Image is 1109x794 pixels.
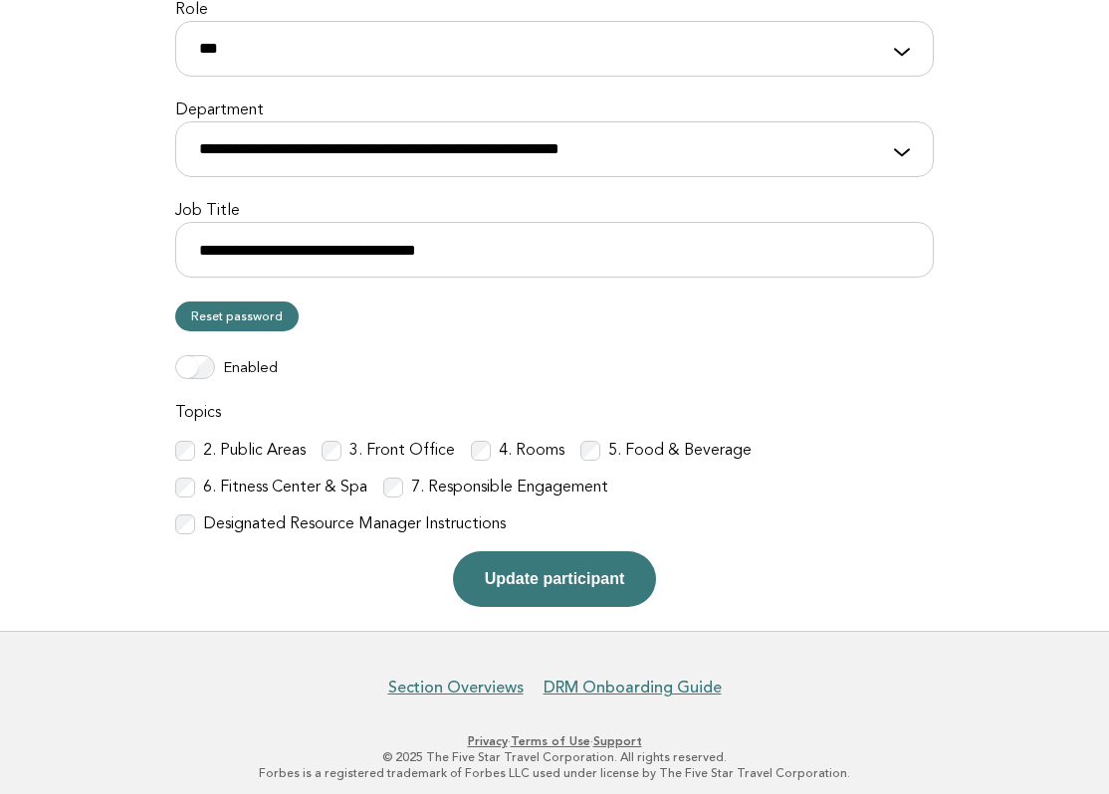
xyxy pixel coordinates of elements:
[175,301,299,331] a: Reset password
[175,201,934,222] label: Job Title
[175,100,934,121] label: Department
[203,478,367,498] label: 6. Fitness Center & Spa
[349,441,455,462] label: 3. Front Office
[203,441,306,462] label: 2. Public Areas
[499,441,564,462] label: 4. Rooms
[28,765,1081,781] p: Forbes is a registered trademark of Forbes LLC used under license by The Five Star Travel Corpora...
[28,733,1081,749] p: · ·
[453,551,656,607] button: Update participant
[223,359,278,379] label: Enabled
[544,678,722,697] a: DRM Onboarding Guide
[411,478,608,498] label: 7. Responsible Engagement
[28,749,1081,765] p: © 2025 The Five Star Travel Corporation. All rights reserved.
[511,734,590,748] a: Terms of Use
[593,734,642,748] a: Support
[175,403,934,424] label: Topics
[608,441,752,462] label: 5. Food & Beverage
[203,514,506,535] label: Designated Resource Manager Instructions
[468,734,508,748] a: Privacy
[388,678,524,697] a: Section Overviews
